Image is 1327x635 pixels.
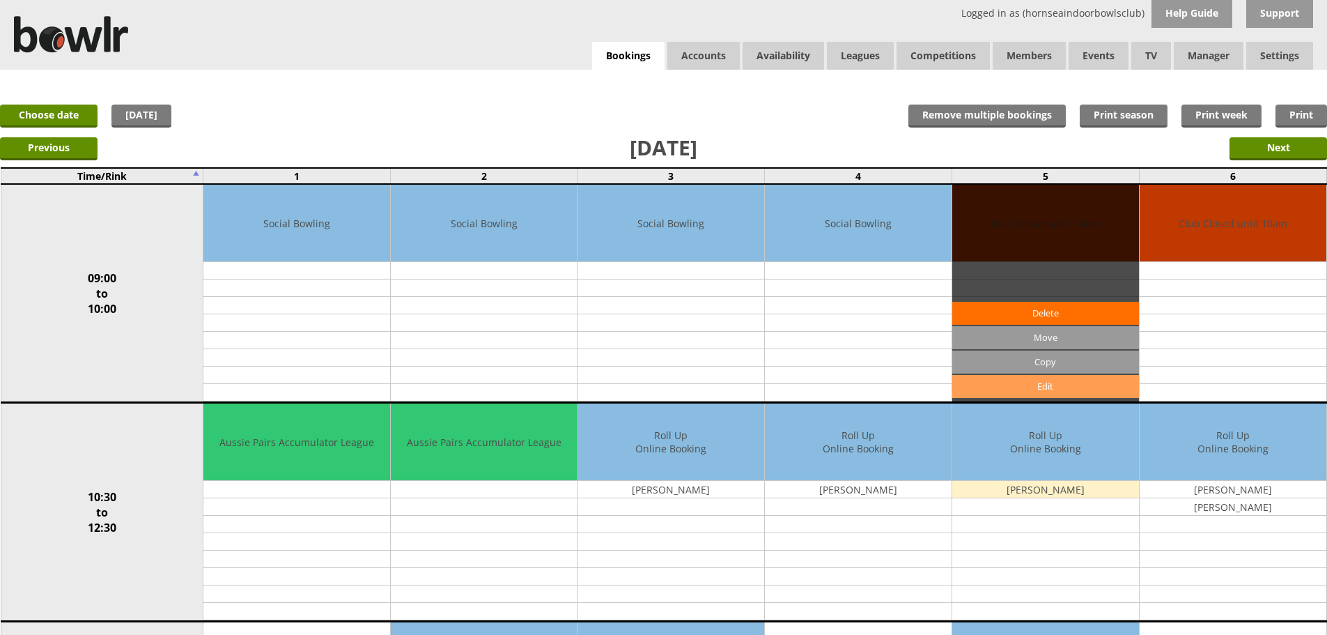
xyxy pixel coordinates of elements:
[391,404,577,481] td: Aussie Pairs Accumulator League
[578,481,765,498] td: [PERSON_NAME]
[952,375,1139,398] a: Edit
[111,105,171,128] a: [DATE]
[1,403,203,622] td: 10:30 to 12:30
[1181,105,1262,128] a: Print week
[1140,404,1326,481] td: Roll Up Online Booking
[578,185,765,262] td: Social Bowling
[1140,498,1326,516] td: [PERSON_NAME]
[952,351,1139,374] input: Copy
[1229,137,1327,160] input: Next
[1174,42,1243,70] span: Manager
[952,481,1139,498] td: [PERSON_NAME]
[827,42,894,70] a: Leagues
[577,168,765,184] td: 3
[993,42,1066,70] span: Members
[952,326,1139,349] input: Move
[203,185,390,262] td: Social Bowling
[1139,168,1326,184] td: 6
[1131,42,1171,70] span: TV
[667,42,740,70] span: Accounts
[743,42,824,70] a: Availability
[1069,42,1128,70] a: Events
[578,404,765,481] td: Roll Up Online Booking
[765,404,952,481] td: Roll Up Online Booking
[765,168,952,184] td: 4
[1,184,203,403] td: 09:00 to 10:00
[1,168,203,184] td: Time/Rink
[1246,42,1313,70] span: Settings
[908,105,1066,128] input: Remove multiple bookings
[952,302,1139,325] a: Delete
[952,404,1139,481] td: Roll Up Online Booking
[391,185,577,262] td: Social Bowling
[203,168,391,184] td: 1
[952,168,1140,184] td: 5
[765,185,952,262] td: Social Bowling
[1140,481,1326,498] td: [PERSON_NAME]
[1080,105,1167,128] a: Print season
[390,168,577,184] td: 2
[1275,105,1327,128] a: Print
[203,404,390,481] td: Aussie Pairs Accumulator League
[765,481,952,498] td: [PERSON_NAME]
[592,42,665,70] a: Bookings
[1140,185,1326,262] td: Club Closed until 10am
[897,42,990,70] a: Competitions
